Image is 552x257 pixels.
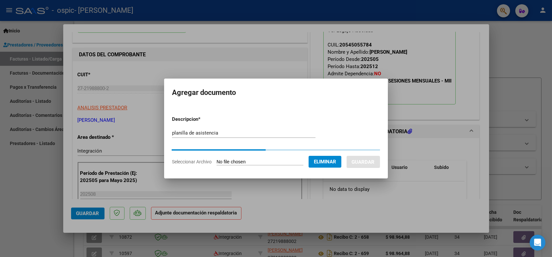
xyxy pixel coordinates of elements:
h2: Agregar documento [172,86,380,99]
button: Guardar [347,156,380,168]
span: Guardar [352,159,375,165]
button: Eliminar [309,156,341,168]
span: Seleccionar Archivo [172,159,212,164]
div: Open Intercom Messenger [530,235,545,250]
p: Descripcion [172,116,235,123]
span: Eliminar [314,159,336,165]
